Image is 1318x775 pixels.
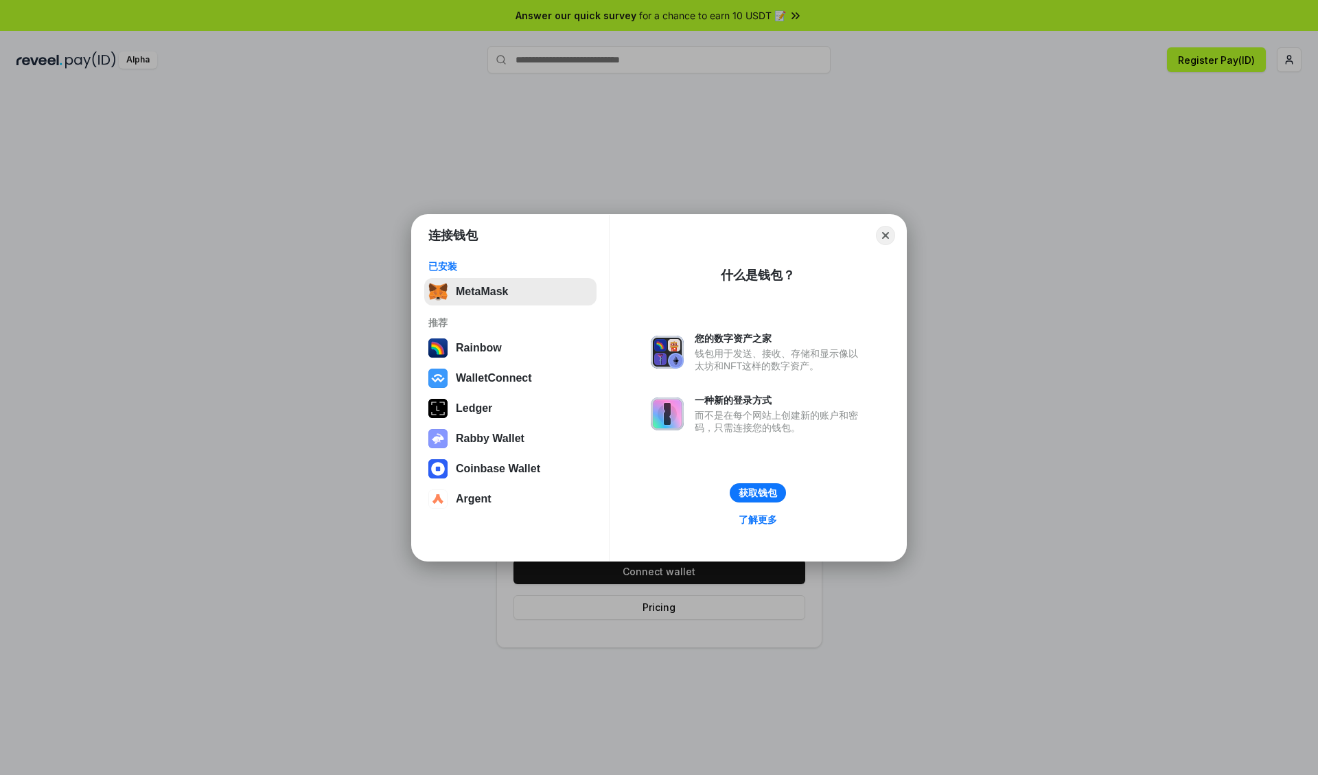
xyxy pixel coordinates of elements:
[695,409,865,434] div: 而不是在每个网站上创建新的账户和密码，只需连接您的钱包。
[428,227,478,244] h1: 连接钱包
[730,511,785,529] a: 了解更多
[456,342,502,354] div: Rainbow
[651,397,684,430] img: svg+xml,%3Csvg%20xmlns%3D%22http%3A%2F%2Fwww.w3.org%2F2000%2Fsvg%22%20fill%3D%22none%22%20viewBox...
[424,395,597,422] button: Ledger
[428,429,448,448] img: svg+xml,%3Csvg%20xmlns%3D%22http%3A%2F%2Fwww.w3.org%2F2000%2Fsvg%22%20fill%3D%22none%22%20viewBox...
[428,282,448,301] img: svg+xml,%3Csvg%20fill%3D%22none%22%20height%3D%2233%22%20viewBox%3D%220%200%2035%2033%22%20width%...
[456,372,532,384] div: WalletConnect
[695,347,865,372] div: 钱包用于发送、接收、存储和显示像以太坊和NFT这样的数字资产。
[456,463,540,475] div: Coinbase Wallet
[428,399,448,418] img: svg+xml,%3Csvg%20xmlns%3D%22http%3A%2F%2Fwww.w3.org%2F2000%2Fsvg%22%20width%3D%2228%22%20height%3...
[424,365,597,392] button: WalletConnect
[428,316,592,329] div: 推荐
[721,267,795,284] div: 什么是钱包？
[424,455,597,483] button: Coinbase Wallet
[739,513,777,526] div: 了解更多
[651,336,684,369] img: svg+xml,%3Csvg%20xmlns%3D%22http%3A%2F%2Fwww.w3.org%2F2000%2Fsvg%22%20fill%3D%22none%22%20viewBox...
[428,459,448,478] img: svg+xml,%3Csvg%20width%3D%2228%22%20height%3D%2228%22%20viewBox%3D%220%200%2028%2028%22%20fill%3D...
[428,489,448,509] img: svg+xml,%3Csvg%20width%3D%2228%22%20height%3D%2228%22%20viewBox%3D%220%200%2028%2028%22%20fill%3D...
[424,278,597,305] button: MetaMask
[456,493,492,505] div: Argent
[695,332,865,345] div: 您的数字资产之家
[876,226,895,245] button: Close
[424,425,597,452] button: Rabby Wallet
[456,286,508,298] div: MetaMask
[730,483,786,502] button: 获取钱包
[428,260,592,273] div: 已安装
[428,338,448,358] img: svg+xml,%3Csvg%20width%3D%22120%22%20height%3D%22120%22%20viewBox%3D%220%200%20120%20120%22%20fil...
[428,369,448,388] img: svg+xml,%3Csvg%20width%3D%2228%22%20height%3D%2228%22%20viewBox%3D%220%200%2028%2028%22%20fill%3D...
[695,394,865,406] div: 一种新的登录方式
[739,487,777,499] div: 获取钱包
[456,402,492,415] div: Ledger
[424,334,597,362] button: Rainbow
[456,432,524,445] div: Rabby Wallet
[424,485,597,513] button: Argent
